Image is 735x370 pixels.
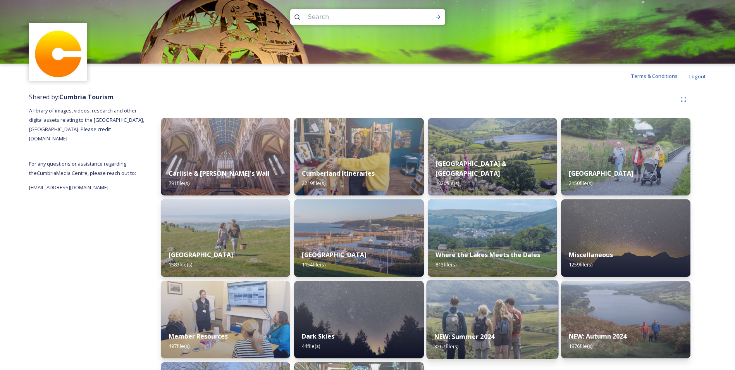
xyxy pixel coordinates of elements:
[689,73,706,80] span: Logout
[435,261,456,268] span: 813 file(s)
[30,24,86,80] img: images.jpg
[294,118,423,195] img: 8ef860cd-d990-4a0f-92be-bf1f23904a73.jpg
[569,169,633,178] strong: [GEOGRAPHIC_DATA]
[304,9,410,26] input: Search
[302,332,334,341] strong: Dark Skies
[569,261,592,268] span: 1259 file(s)
[561,281,690,358] img: ca66e4d0-8177-4442-8963-186c5b40d946.jpg
[434,332,494,341] strong: NEW: Summer 2024
[161,199,290,277] img: Grange-over-sands-rail-250.jpg
[169,180,189,187] span: 791 file(s)
[302,261,325,268] span: 1154 file(s)
[569,180,592,187] span: 2150 file(s)
[161,281,290,358] img: 29343d7f-989b-46ee-a888-b1a2ee1c48eb.jpg
[161,118,290,195] img: Carlisle-couple-176.jpg
[569,332,627,341] strong: NEW: Autumn 2024
[435,180,459,187] span: 1020 file(s)
[29,184,108,191] span: [EMAIL_ADDRESS][DOMAIN_NAME]
[59,93,114,101] strong: Cumbria Tourism
[169,261,192,268] span: 1583 file(s)
[169,342,189,349] span: 497 file(s)
[569,342,592,349] span: 1976 file(s)
[569,251,613,259] strong: Miscellaneous
[631,73,678,80] span: Terms & Conditions
[426,280,558,359] img: CUMBRIATOURISM_240715_PaulMitchell_WalnaScar_-56.jpg
[561,118,690,195] img: PM204584.jpg
[29,107,145,142] span: A library of images, videos, research and other digital assets relating to the [GEOGRAPHIC_DATA],...
[302,342,320,349] span: 44 file(s)
[294,281,423,358] img: A7A07737.jpg
[631,71,689,81] a: Terms & Conditions
[435,251,540,259] strong: Where the Lakes Meets the Dales
[302,180,325,187] span: 2219 file(s)
[302,169,375,178] strong: Cumberland Itineraries
[435,159,506,178] strong: [GEOGRAPHIC_DATA] & [GEOGRAPHIC_DATA]
[29,93,114,101] span: Shared by:
[169,169,270,178] strong: Carlisle & [PERSON_NAME]'s Wall
[169,332,228,341] strong: Member Resources
[169,251,233,259] strong: [GEOGRAPHIC_DATA]
[428,118,557,195] img: Hartsop-222.jpg
[302,251,367,259] strong: [GEOGRAPHIC_DATA]
[561,199,690,277] img: Blea%2520Tarn%2520Star-Lapse%2520Loop.jpg
[428,199,557,277] img: Attract%2520and%2520Disperse%2520%28274%2520of%25201364%29.jpg
[294,199,423,277] img: Whitehaven-283.jpg
[434,343,458,350] span: 3267 file(s)
[29,160,136,176] span: For any questions or assistance regarding the Cumbria Media Centre, please reach out to:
